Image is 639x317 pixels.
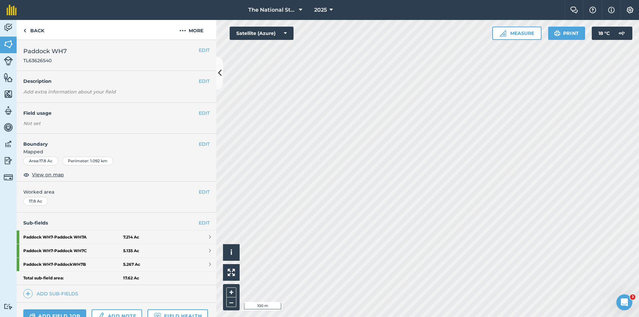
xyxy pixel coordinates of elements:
[199,140,210,148] button: EDIT
[17,231,216,244] a: Paddock WH7-Paddock WH7A7.214 Ac
[4,173,13,182] img: svg+xml;base64,PD94bWwgdmVyc2lvbj0iMS4wIiBlbmNvZGluZz0idXRmLTgiPz4KPCEtLSBHZW5lcmF0b3I6IEFkb2JlIE...
[17,134,199,148] h4: Boundary
[179,27,186,35] img: svg+xml;base64,PHN2ZyB4bWxucz0iaHR0cDovL3d3dy53My5vcmcvMjAwMC9zdmciIHdpZHRoPSIyMCIgaGVpZ2h0PSIyNC...
[199,109,210,117] button: EDIT
[23,197,48,206] div: 17.8 Ac
[17,20,51,40] a: Back
[548,27,585,40] button: Print
[500,30,506,37] img: Ruler icon
[616,294,632,310] iframe: Intercom live chat
[123,235,139,240] strong: 7.214 Ac
[23,78,210,85] h4: Description
[17,258,216,271] a: Paddock WH7-PaddockWH7B5.267 Ac
[615,27,628,40] img: svg+xml;base64,PD94bWwgdmVyc2lvbj0iMS4wIiBlbmNvZGluZz0idXRmLTgiPz4KPCEtLSBHZW5lcmF0b3I6IEFkb2JlIE...
[23,231,123,244] strong: Paddock WH7 - Paddock WH7A
[589,7,597,13] img: A question mark icon
[23,47,67,56] span: Paddock WH7
[226,297,236,307] button: –
[26,290,30,298] img: svg+xml;base64,PHN2ZyB4bWxucz0iaHR0cDovL3d3dy53My5vcmcvMjAwMC9zdmciIHdpZHRoPSIxNCIgaGVpZ2h0PSIyNC...
[23,157,58,165] div: Area : 17.8 Ac
[199,78,210,85] button: EDIT
[4,156,13,166] img: svg+xml;base64,PD94bWwgdmVyc2lvbj0iMS4wIiBlbmNvZGluZz0idXRmLTgiPz4KPCEtLSBHZW5lcmF0b3I6IEFkb2JlIE...
[23,289,81,298] a: Add sub-fields
[17,244,216,257] a: Paddock WH7-Paddock WH7C5.135 Ac
[23,27,26,35] img: svg+xml;base64,PHN2ZyB4bWxucz0iaHR0cDovL3d3dy53My5vcmcvMjAwMC9zdmciIHdpZHRoPSI5IiBoZWlnaHQ9IjI0Ii...
[23,244,123,257] strong: Paddock WH7 - Paddock WH7C
[23,171,64,179] button: View on map
[492,27,541,40] button: Measure
[4,139,13,149] img: svg+xml;base64,PD94bWwgdmVyc2lvbj0iMS4wIiBlbmNvZGluZz0idXRmLTgiPz4KPCEtLSBHZW5lcmF0b3I6IEFkb2JlIE...
[123,262,140,267] strong: 5.267 Ac
[4,73,13,82] img: svg+xml;base64,PHN2ZyB4bWxucz0iaHR0cDovL3d3dy53My5vcmcvMjAwMC9zdmciIHdpZHRoPSI1NiIgaGVpZ2h0PSI2MC...
[23,171,29,179] img: svg+xml;base64,PHN2ZyB4bWxucz0iaHR0cDovL3d3dy53My5vcmcvMjAwMC9zdmciIHdpZHRoPSIxOCIgaGVpZ2h0PSIyNC...
[314,6,327,14] span: 2025
[4,89,13,99] img: svg+xml;base64,PHN2ZyB4bWxucz0iaHR0cDovL3d3dy53My5vcmcvMjAwMC9zdmciIHdpZHRoPSI1NiIgaGVpZ2h0PSI2MC...
[554,29,560,37] img: svg+xml;base64,PHN2ZyB4bWxucz0iaHR0cDovL3d3dy53My5vcmcvMjAwMC9zdmciIHdpZHRoPSIxOSIgaGVpZ2h0PSIyNC...
[4,23,13,33] img: svg+xml;base64,PD94bWwgdmVyc2lvbj0iMS4wIiBlbmNvZGluZz0idXRmLTgiPz4KPCEtLSBHZW5lcmF0b3I6IEFkb2JlIE...
[17,148,216,155] span: Mapped
[570,7,578,13] img: Two speech bubbles overlapping with the left bubble in the forefront
[199,188,210,196] button: EDIT
[223,244,240,261] button: i
[7,5,17,15] img: fieldmargin Logo
[166,20,216,40] button: More
[23,188,210,196] span: Worked area
[630,294,635,300] span: 3
[4,39,13,49] img: svg+xml;base64,PHN2ZyB4bWxucz0iaHR0cDovL3d3dy53My5vcmcvMjAwMC9zdmciIHdpZHRoPSI1NiIgaGVpZ2h0PSI2MC...
[608,6,615,14] img: svg+xml;base64,PHN2ZyB4bWxucz0iaHR0cDovL3d3dy53My5vcmcvMjAwMC9zdmciIHdpZHRoPSIxNyIgaGVpZ2h0PSIxNy...
[248,6,296,14] span: The National Stud
[123,248,139,253] strong: 5.135 Ac
[592,27,632,40] button: 18 °C
[230,248,232,256] span: i
[62,157,113,165] div: Perimeter : 1.092 km
[123,275,139,281] strong: 17.62 Ac
[4,303,13,310] img: svg+xml;base64,PD94bWwgdmVyc2lvbj0iMS4wIiBlbmNvZGluZz0idXRmLTgiPz4KPCEtLSBHZW5lcmF0b3I6IEFkb2JlIE...
[23,120,210,127] div: Not set
[23,258,123,271] strong: Paddock WH7 - PaddockWH7B
[4,106,13,116] img: svg+xml;base64,PD94bWwgdmVyc2lvbj0iMS4wIiBlbmNvZGluZz0idXRmLTgiPz4KPCEtLSBHZW5lcmF0b3I6IEFkb2JlIE...
[23,57,67,64] span: TL63626540
[23,109,199,117] h4: Field usage
[598,27,610,40] span: 18 ° C
[226,287,236,297] button: +
[23,89,116,95] em: Add extra information about your field
[4,56,13,66] img: svg+xml;base64,PD94bWwgdmVyc2lvbj0iMS4wIiBlbmNvZGluZz0idXRmLTgiPz4KPCEtLSBHZW5lcmF0b3I6IEFkb2JlIE...
[32,171,64,178] span: View on map
[199,47,210,54] button: EDIT
[23,275,123,281] strong: Total sub-field area:
[230,27,294,40] button: Satellite (Azure)
[626,7,634,13] img: A cog icon
[17,219,216,227] h4: Sub-fields
[199,219,210,227] a: EDIT
[228,269,235,276] img: Four arrows, one pointing top left, one top right, one bottom right and the last bottom left
[4,122,13,132] img: svg+xml;base64,PD94bWwgdmVyc2lvbj0iMS4wIiBlbmNvZGluZz0idXRmLTgiPz4KPCEtLSBHZW5lcmF0b3I6IEFkb2JlIE...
